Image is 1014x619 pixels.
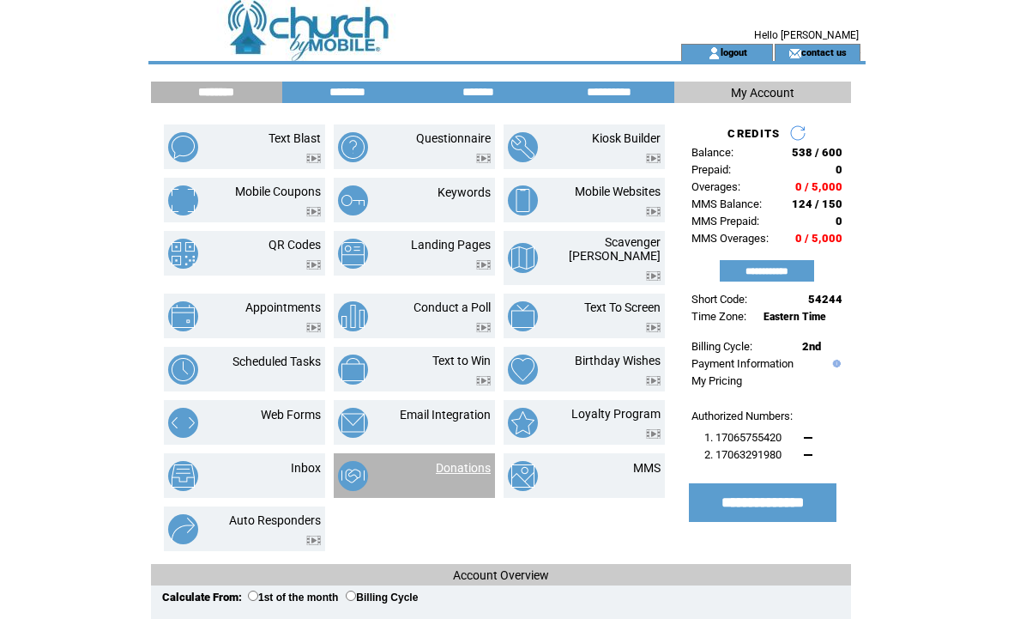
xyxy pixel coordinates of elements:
[792,146,842,159] span: 538 / 600
[338,408,368,438] img: email-integration.png
[646,271,661,281] img: video.png
[575,354,661,367] a: Birthday Wishes
[727,127,780,140] span: CREDITS
[691,232,769,245] span: MMS Overages:
[731,86,794,100] span: My Account
[569,235,661,263] a: Scavenger [PERSON_NAME]
[691,340,752,353] span: Billing Cycle:
[792,197,842,210] span: 124 / 150
[508,185,538,215] img: mobile-websites.png
[691,163,731,176] span: Prepaid:
[432,354,491,367] a: Text to Win
[338,185,368,215] img: keywords.png
[168,185,198,215] img: mobile-coupons.png
[704,431,782,444] span: 1. 17065755420
[306,260,321,270] img: video.png
[508,243,538,273] img: scavenger-hunt.png
[168,514,198,544] img: auto-responders.png
[229,513,321,527] a: Auto Responders
[235,185,321,198] a: Mobile Coupons
[476,376,491,385] img: video.png
[721,46,747,58] a: logout
[476,323,491,332] img: video.png
[691,410,793,422] span: Authorized Numbers:
[306,154,321,163] img: video.png
[346,591,356,601] input: Billing Cycle
[691,374,742,387] a: My Pricing
[691,146,733,159] span: Balance:
[413,300,491,314] a: Conduct a Poll
[306,536,321,545] img: video.png
[438,185,491,199] a: Keywords
[808,293,842,306] span: 54244
[338,132,368,162] img: questionnaire.png
[508,301,538,331] img: text-to-screen.png
[269,238,321,252] a: QR Codes
[476,154,491,163] img: video.png
[592,131,661,145] a: Kiosk Builder
[338,461,368,491] img: donations.png
[411,238,491,252] a: Landing Pages
[291,461,321,475] a: Inbox
[754,29,859,41] span: Hello [PERSON_NAME]
[168,132,198,162] img: text-blast.png
[836,215,842,228] span: 0
[416,131,491,145] a: Questionnaire
[168,301,198,331] img: appointments.png
[168,408,198,438] img: web-forms.png
[261,408,321,422] a: Web Forms
[584,300,661,314] a: Text To Screen
[248,591,258,601] input: 1st of the month
[801,46,847,58] a: contact us
[162,591,242,604] span: Calculate From:
[764,311,826,323] span: Eastern Time
[306,323,321,332] img: video.png
[704,448,782,461] span: 2. 17063291980
[245,300,321,314] a: Appointments
[400,408,491,422] a: Email Integration
[691,293,747,306] span: Short Code:
[795,180,842,193] span: 0 / 5,000
[829,360,841,367] img: help.gif
[646,154,661,163] img: video.png
[802,340,821,353] span: 2nd
[691,180,740,193] span: Overages:
[646,323,661,332] img: video.png
[508,355,538,385] img: birthday-wishes.png
[338,355,368,385] img: text-to-win.png
[795,232,842,245] span: 0 / 5,000
[232,355,321,368] a: Scheduled Tasks
[633,461,661,475] a: MMS
[436,461,491,475] a: Donations
[788,46,801,60] img: contact_us_icon.gif
[508,408,538,438] img: loyalty-program.png
[646,376,661,385] img: video.png
[248,592,338,604] label: 1st of the month
[691,197,762,210] span: MMS Balance:
[168,239,198,269] img: qr-codes.png
[453,568,549,582] span: Account Overview
[269,131,321,145] a: Text Blast
[338,239,368,269] img: landing-pages.png
[338,301,368,331] img: conduct-a-poll.png
[708,46,721,60] img: account_icon.gif
[508,132,538,162] img: kiosk-builder.png
[168,355,198,385] img: scheduled-tasks.png
[691,357,794,370] a: Payment Information
[646,207,661,216] img: video.png
[575,185,661,198] a: Mobile Websites
[646,429,661,439] img: video.png
[168,461,198,491] img: inbox.png
[836,163,842,176] span: 0
[571,407,661,421] a: Loyalty Program
[508,461,538,491] img: mms.png
[476,260,491,270] img: video.png
[691,215,759,228] span: MMS Prepaid:
[691,310,746,323] span: Time Zone:
[346,592,418,604] label: Billing Cycle
[306,207,321,216] img: video.png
